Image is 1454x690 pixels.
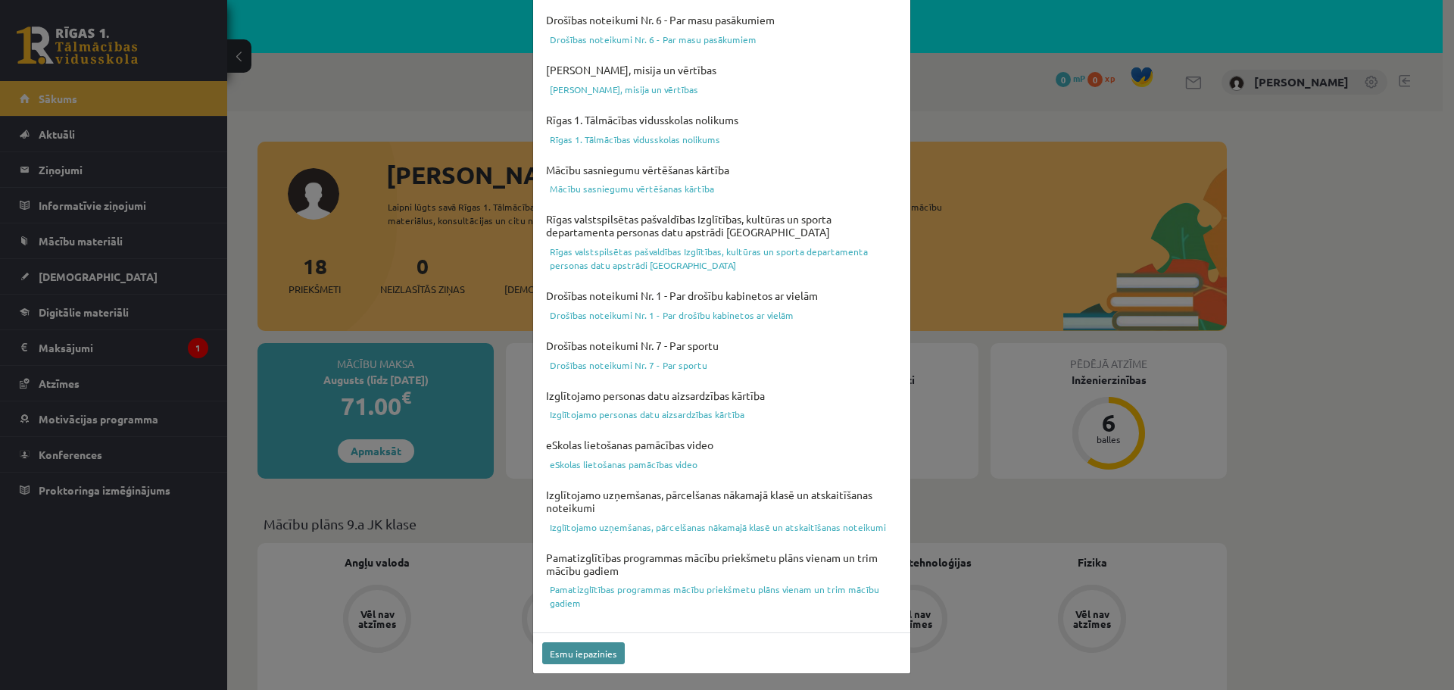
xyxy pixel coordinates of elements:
a: Drošības noteikumi Nr. 1 - Par drošību kabinetos ar vielām [542,306,901,324]
a: Mācību sasniegumu vērtēšanas kārtība [542,180,901,198]
a: [PERSON_NAME], misija un vērtības [542,80,901,98]
a: Rīgas 1. Tālmācības vidusskolas nolikums [542,130,901,148]
h4: Mācību sasniegumu vērtēšanas kārtība [542,160,901,180]
a: eSkolas lietošanas pamācības video [542,455,901,473]
h4: Pamatizglītības programmas mācību priekšmetu plāns vienam un trim mācību gadiem [542,548,901,581]
a: Rīgas valstspilsētas pašvaldības Izglītības, kultūras un sporta departamenta personas datu apstrā... [542,242,901,274]
h4: Drošības noteikumi Nr. 7 - Par sportu [542,336,901,356]
button: Esmu iepazinies [542,642,625,664]
a: Izglītojamo uzņemšanas, pārcelšanas nākamajā klasē un atskaitīšanas noteikumi [542,518,901,536]
h4: Izglītojamo uzņemšanas, pārcelšanas nākamajā klasē un atskaitīšanas noteikumi [542,485,901,518]
a: Drošības noteikumi Nr. 6 - Par masu pasākumiem [542,30,901,48]
h4: Izglītojamo personas datu aizsardzības kārtība [542,386,901,406]
h4: Rīgas 1. Tālmācības vidusskolas nolikums [542,110,901,130]
h4: [PERSON_NAME], misija un vērtības [542,60,901,80]
a: Pamatizglītības programmas mācību priekšmetu plāns vienam un trim mācību gadiem [542,580,901,612]
h4: Rīgas valstspilsētas pašvaldības Izglītības, kultūras un sporta departamenta personas datu apstrā... [542,209,901,242]
h4: Drošības noteikumi Nr. 6 - Par masu pasākumiem [542,10,901,30]
a: Drošības noteikumi Nr. 7 - Par sportu [542,356,901,374]
a: Izglītojamo personas datu aizsardzības kārtība [542,405,901,423]
h4: Drošības noteikumi Nr. 1 - Par drošību kabinetos ar vielām [542,286,901,306]
h4: eSkolas lietošanas pamācības video [542,435,901,455]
